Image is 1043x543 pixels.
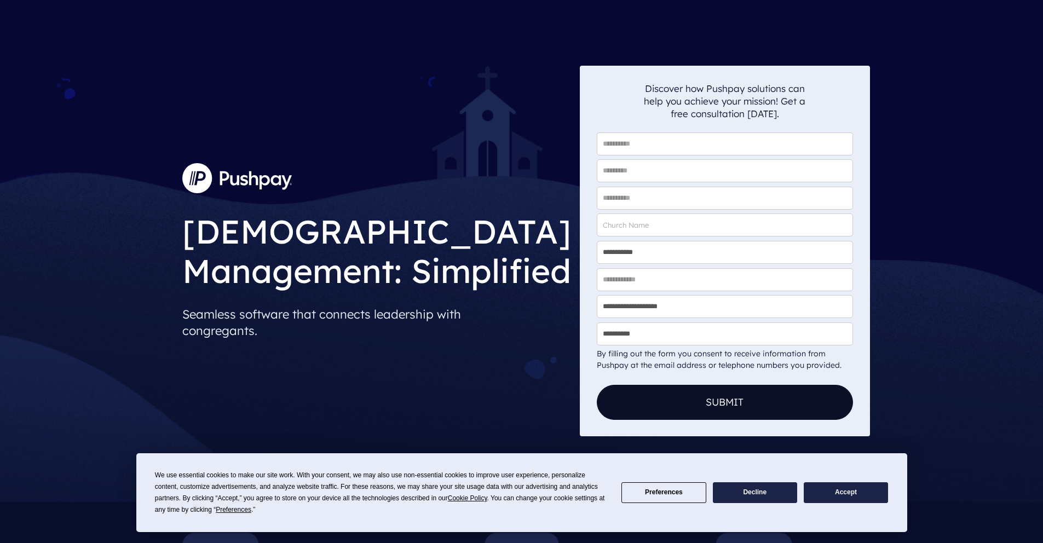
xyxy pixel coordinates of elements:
span: Preferences [216,506,251,513]
button: Accept [804,482,888,504]
div: Cookie Consent Prompt [136,453,907,532]
button: Submit [597,385,853,420]
div: We use essential cookies to make our site work. With your consent, we may also use non-essential ... [155,470,608,516]
p: Discover how Pushpay solutions can help you achieve your mission! Get a free consultation [DATE]. [644,82,806,120]
input: Church Name [597,213,853,236]
button: Preferences [621,482,706,504]
button: Decline [713,482,797,504]
div: By filling out the form you consent to receive information from Pushpay at the email address or t... [597,348,853,371]
p: Seamless software that connects leadership with congregants. [182,302,571,343]
span: Cookie Policy [448,494,487,502]
h1: [DEMOGRAPHIC_DATA] Management: Simplified [182,203,571,293]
